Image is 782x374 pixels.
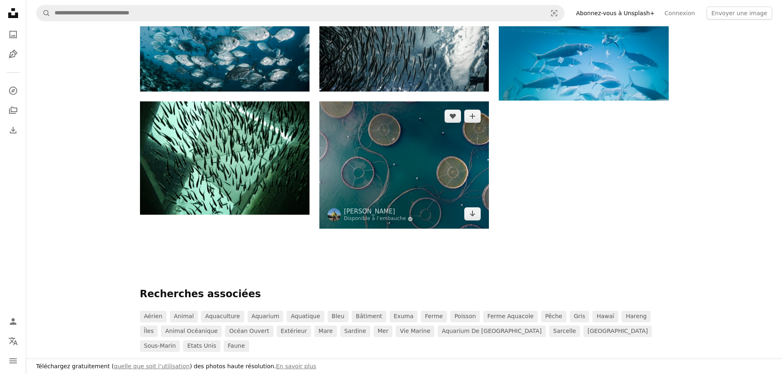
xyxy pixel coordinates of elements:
[114,363,190,369] a: quelle que soit l’utilisation
[344,216,413,222] a: Disponible à l’embauche
[352,311,386,322] a: bâtiment
[541,311,566,322] a: pêche
[549,326,580,337] a: sarcelle
[706,7,772,20] button: Envoyer une image
[464,110,481,123] button: Ajouter à la collection
[183,340,220,352] a: Etats Unis
[5,102,21,119] a: Collections
[660,7,700,20] a: Connexion
[161,326,222,337] a: Animal océanique
[570,311,589,322] a: gris
[390,311,417,322] a: Exuma
[201,311,244,322] a: aquaculture
[5,5,21,23] a: Accueil — Unsplash
[140,101,310,214] img: banc de poissons
[277,326,311,337] a: extérieur
[571,7,660,20] a: Abonnez-vous à Unsplash+
[374,326,392,337] a: mer
[445,110,461,123] button: J’aime
[621,311,651,322] a: hareng
[499,36,668,43] a: banc de poissons
[421,311,447,322] a: ferme
[319,161,489,169] a: Pièces rondes blanches et argentées sur surface bleue
[483,311,538,322] a: ferme aquacole
[5,333,21,349] button: Langue
[224,340,249,352] a: faune
[225,326,273,337] a: Océan ouvert
[396,326,434,337] a: Vie marine
[328,208,341,221] img: Accéder au profil de Bob Brewer
[140,326,158,337] a: Îles
[140,288,669,301] p: Recherches associées
[340,326,370,337] a: sardine
[36,363,316,371] h3: Téléchargez gratuitement ( ) des photos haute résolution.
[170,311,198,322] a: animal
[583,326,652,337] a: [GEOGRAPHIC_DATA]
[5,46,21,62] a: Illustrations
[5,353,21,369] button: Menu
[5,313,21,330] a: Connexion / S’inscrire
[344,207,413,216] a: [PERSON_NAME]
[328,311,349,322] a: bleu
[248,311,284,322] a: aquarium
[544,5,564,21] button: Recherche de visuels
[5,122,21,138] a: Historique de téléchargement
[314,326,337,337] a: mare
[37,5,50,21] button: Rechercher sur Unsplash
[319,101,489,229] img: Pièces rondes blanches et argentées sur surface bleue
[450,311,480,322] a: poisson
[5,83,21,99] a: Explorer
[140,154,310,161] a: banc de poissons
[319,31,489,39] a: banc de poissons gris
[287,311,324,322] a: aquatique
[36,5,564,21] form: Rechercher des visuels sur tout le site
[276,363,316,369] a: En savoir plus
[438,326,546,337] a: Aquarium de [GEOGRAPHIC_DATA]
[140,311,167,322] a: aérien
[464,207,481,220] a: Télécharger
[140,340,180,352] a: sous-marin
[5,26,21,43] a: Photos
[592,311,618,322] a: Hawaï
[140,31,310,39] a: Poissons argentés sous l’eau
